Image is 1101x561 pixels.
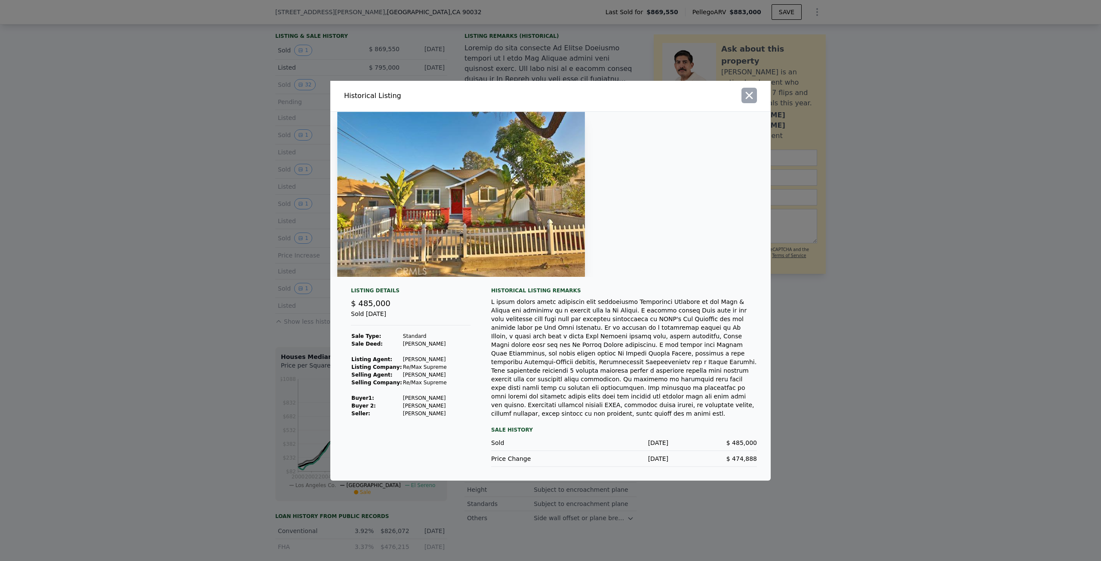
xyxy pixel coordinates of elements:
span: $ 485,000 [351,299,391,308]
td: [PERSON_NAME] [403,371,447,379]
div: Historical Listing remarks [491,287,757,294]
div: [DATE] [580,454,668,463]
div: Listing Details [351,287,471,297]
div: Price Change [491,454,580,463]
div: Historical Listing [344,91,547,101]
img: Property Img [337,112,585,277]
td: Re/Max Supreme [403,363,447,371]
td: [PERSON_NAME] [403,356,447,363]
strong: Listing Company: [351,364,402,370]
strong: Sale Deed: [351,341,383,347]
td: [PERSON_NAME] [403,394,447,402]
td: Standard [403,332,447,340]
strong: Buyer 1 : [351,395,374,401]
div: Sold [491,438,580,447]
div: Sold [DATE] [351,310,471,325]
td: [PERSON_NAME] [403,410,447,417]
strong: Selling Company: [351,380,402,386]
div: L ipsum dolors ametc adipiscin elit seddoeiusmo Temporinci Utlabore et dol Magn & Aliqua eni admi... [491,297,757,418]
strong: Listing Agent: [351,356,392,362]
td: Re/Max Supreme [403,379,447,386]
strong: Selling Agent: [351,372,393,378]
span: $ 474,888 [726,455,757,462]
strong: Sale Type: [351,333,381,339]
strong: Buyer 2: [351,403,376,409]
strong: Seller : [351,411,370,417]
div: [DATE] [580,438,668,447]
div: Sale History [491,425,757,435]
td: [PERSON_NAME] [403,402,447,410]
td: [PERSON_NAME] [403,340,447,348]
span: $ 485,000 [726,439,757,446]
